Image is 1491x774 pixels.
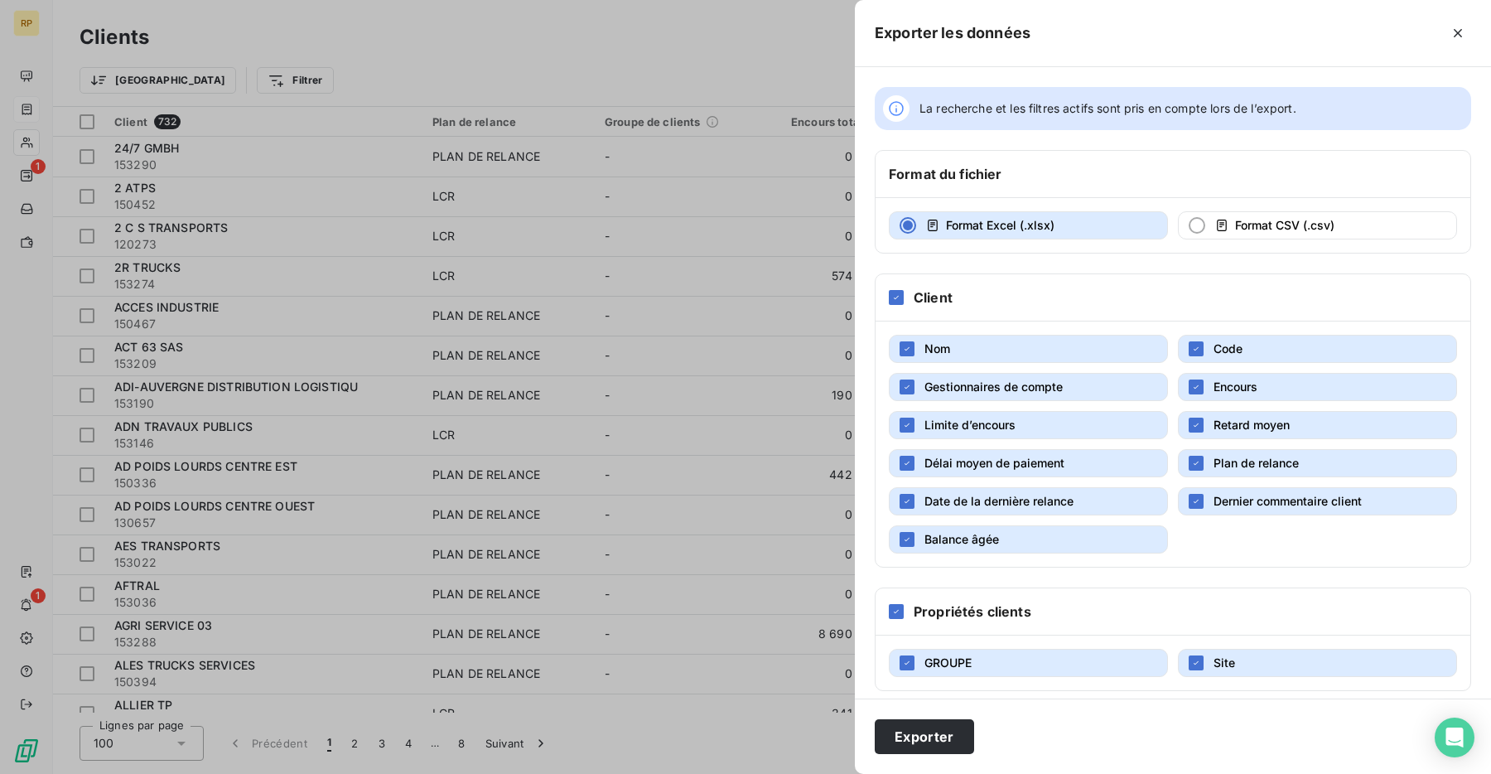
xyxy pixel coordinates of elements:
[1178,649,1457,677] button: Site
[1214,341,1242,356] span: Code
[875,719,974,754] button: Exporter
[889,211,1168,239] button: Format Excel (.xlsx)
[924,341,950,356] span: Nom
[889,373,1168,401] button: Gestionnaires de compte
[889,487,1168,515] button: Date de la dernière relance
[889,525,1168,554] button: Balance âgée
[1178,411,1457,439] button: Retard moyen
[914,602,1031,622] h6: Propriétés clients
[1178,211,1457,239] button: Format CSV (.csv)
[1435,718,1474,757] div: Open Intercom Messenger
[1214,456,1299,470] span: Plan de relance
[924,418,1016,432] span: Limite d’encours
[914,288,953,307] h6: Client
[1214,380,1257,394] span: Encours
[889,335,1168,363] button: Nom
[946,218,1054,232] span: Format Excel (.xlsx)
[924,532,999,546] span: Balance âgée
[1178,487,1457,515] button: Dernier commentaire client
[924,380,1063,394] span: Gestionnaires de compte
[1178,373,1457,401] button: Encours
[924,655,972,670] span: GROUPE
[889,649,1168,677] button: GROUPE
[1178,449,1457,477] button: Plan de relance
[1178,335,1457,363] button: Code
[889,164,1002,184] h6: Format du fichier
[875,22,1030,45] h5: Exporter les données
[1214,494,1362,508] span: Dernier commentaire client
[889,411,1168,439] button: Limite d’encours
[924,456,1064,470] span: Délai moyen de paiement
[919,100,1296,117] span: La recherche et les filtres actifs sont pris en compte lors de l’export.
[1214,655,1235,670] span: Site
[1214,418,1290,432] span: Retard moyen
[924,494,1074,508] span: Date de la dernière relance
[1235,218,1334,232] span: Format CSV (.csv)
[889,449,1168,477] button: Délai moyen de paiement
